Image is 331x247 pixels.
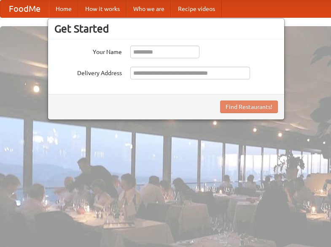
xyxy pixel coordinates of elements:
[54,46,122,56] label: Your Name
[54,22,278,35] h3: Get Started
[220,100,278,113] button: Find Restaurants!
[78,0,126,17] a: How it works
[171,0,222,17] a: Recipe videos
[0,0,49,17] a: FoodMe
[54,67,122,77] label: Delivery Address
[49,0,78,17] a: Home
[126,0,171,17] a: Who we are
